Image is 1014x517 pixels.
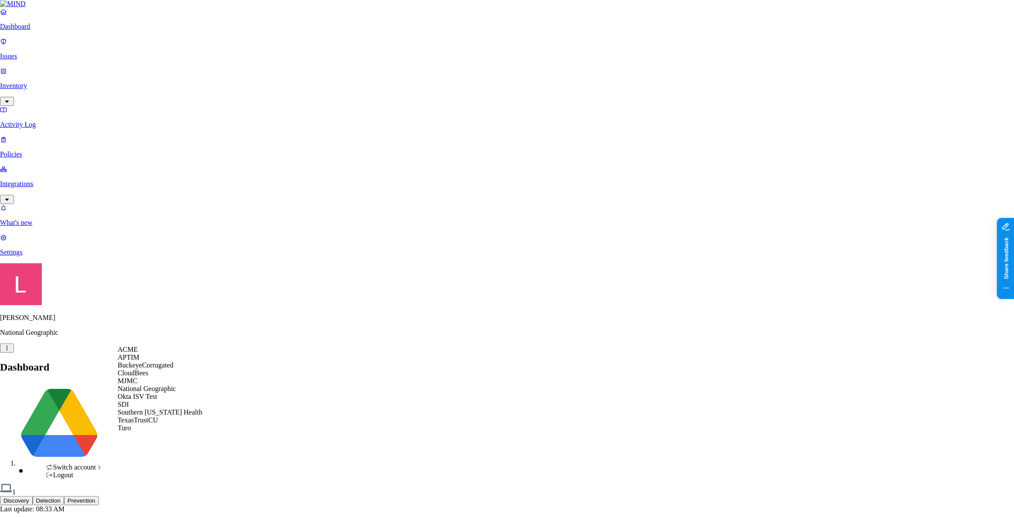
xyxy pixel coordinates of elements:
[118,408,202,416] span: Southern [US_STATE] Health
[118,424,131,432] span: Turo
[118,385,176,392] span: National Geographic
[46,471,103,479] div: Logout
[118,361,173,369] span: BuckeyeCorrugated
[118,393,157,400] span: Okta ISV Test
[118,377,137,384] span: MJMC
[118,401,129,408] span: SDI
[118,346,138,353] span: ACME
[118,369,148,377] span: CloudBees
[118,354,139,361] span: APTIM
[118,416,158,424] span: TexasTrustCU
[53,463,96,471] span: Switch account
